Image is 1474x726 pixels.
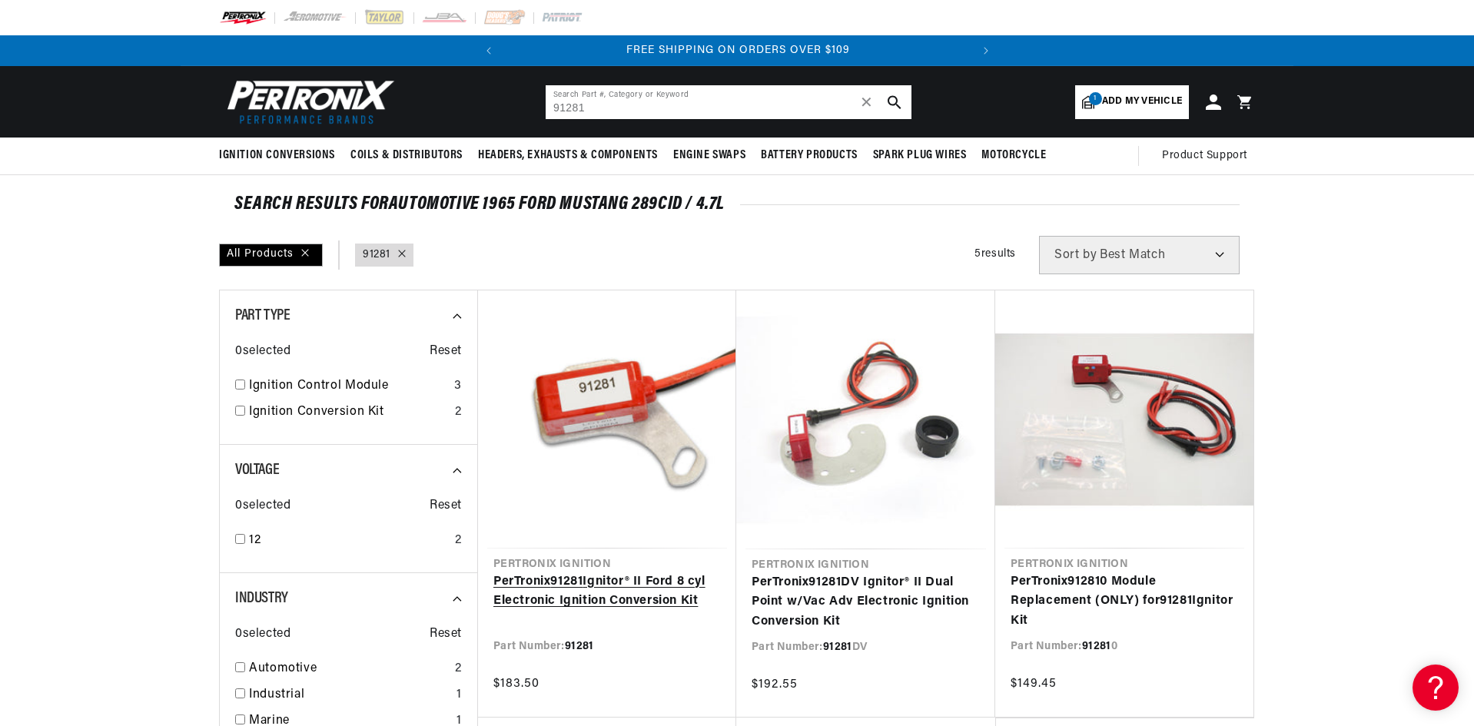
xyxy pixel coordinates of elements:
summary: Coils & Distributors [343,138,470,174]
a: Ignition Control Module [249,376,448,396]
span: Ignition Conversions [219,148,335,164]
a: Ignition Conversion Kit [249,403,449,423]
a: PerTronix912810 Module Replacement (ONLY) for91281Ignitor Kit [1011,572,1238,632]
span: 0 selected [235,625,290,645]
span: Motorcycle [981,148,1046,164]
summary: Product Support [1162,138,1255,174]
span: 5 results [974,248,1016,260]
button: Translation missing: en.sections.announcements.previous_announcement [473,35,504,66]
a: 12 [249,531,449,551]
span: Voltage [235,462,279,478]
input: Search Part #, Category or Keyword [546,85,911,119]
span: Industry [235,591,288,606]
span: Product Support [1162,148,1247,164]
div: 2 of 2 [505,42,971,59]
span: Battery Products [761,148,858,164]
summary: Spark Plug Wires [865,138,974,174]
a: PerTronix91281Ignitor® II Ford 8 cyl Electronic Ignition Conversion Kit [493,572,721,612]
summary: Motorcycle [974,138,1054,174]
div: All Products [219,244,323,267]
summary: Ignition Conversions [219,138,343,174]
summary: Engine Swaps [666,138,753,174]
span: Add my vehicle [1102,94,1182,109]
a: 91281 [363,247,390,264]
img: Pertronix [219,75,396,128]
a: Industrial [249,685,450,705]
span: Coils & Distributors [350,148,463,164]
button: search button [878,85,911,119]
div: 2 [455,403,462,423]
a: Automotive [249,659,449,679]
span: 1 [1089,92,1102,105]
div: 1 [456,685,462,705]
slideshow-component: Translation missing: en.sections.announcements.announcement_bar [181,35,1293,66]
div: 3 [454,376,462,396]
span: FREE SHIPPING ON ORDERS OVER $109 [626,45,850,56]
span: 0 selected [235,496,290,516]
summary: Headers, Exhausts & Components [470,138,666,174]
a: PerTronix91281DV Ignitor® II Dual Point w/Vac Adv Electronic Ignition Conversion Kit [752,573,980,632]
span: Headers, Exhausts & Components [478,148,658,164]
span: Spark Plug Wires [873,148,967,164]
div: 2 [455,531,462,551]
div: 2 [455,659,462,679]
summary: Battery Products [753,138,865,174]
select: Sort by [1039,236,1240,274]
div: SEARCH RESULTS FOR Automotive 1965 Ford Mustang 289cid / 4.7L [234,197,1240,212]
span: Part Type [235,308,290,323]
span: Sort by [1054,249,1097,261]
span: Reset [430,496,462,516]
div: Announcement [505,42,971,59]
button: Translation missing: en.sections.announcements.next_announcement [971,35,1001,66]
a: 1Add my vehicle [1075,85,1189,119]
span: Engine Swaps [673,148,745,164]
span: 0 selected [235,342,290,362]
span: Reset [430,342,462,362]
span: Reset [430,625,462,645]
